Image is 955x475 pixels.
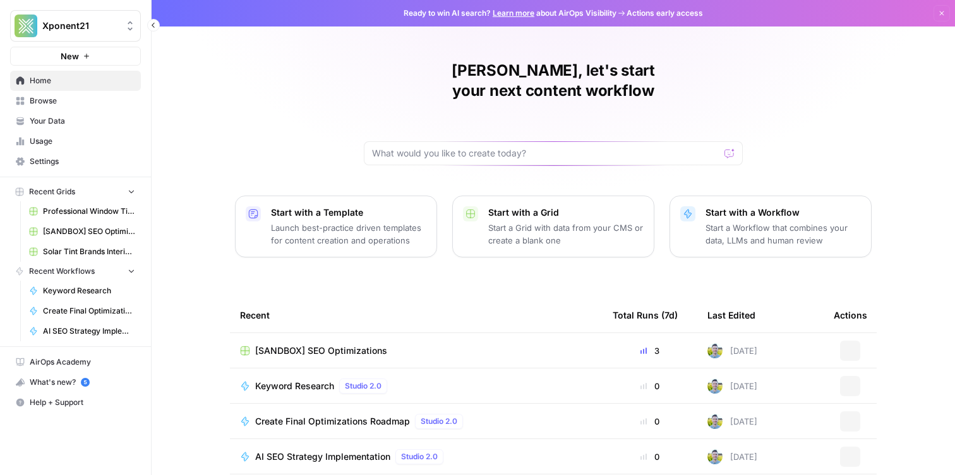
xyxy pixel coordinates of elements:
[10,91,141,111] a: Browse
[10,10,141,42] button: Workspace: Xponent21
[707,378,757,394] div: [DATE]
[707,378,723,394] img: 7o9iy2kmmc4gt2vlcbjqaas6vz7k
[627,8,703,19] span: Actions early access
[23,321,141,341] a: AI SEO Strategy Implementation
[23,221,141,242] a: [SANDBOX] SEO Optimizations
[271,221,426,247] p: Launch best-practice driven templates for content creation and operations
[421,416,457,427] span: Studio 2.0
[706,206,861,219] p: Start with a Workflow
[81,378,90,387] a: 5
[707,343,723,358] img: 7o9iy2kmmc4gt2vlcbjqaas6vz7k
[707,414,757,429] div: [DATE]
[255,344,387,357] span: [SANDBOX] SEO Optimizations
[10,182,141,201] button: Recent Grids
[707,449,757,464] div: [DATE]
[61,50,79,62] span: New
[11,373,140,392] div: What's new?
[364,61,743,101] h1: [PERSON_NAME], let's start your next content workflow
[43,206,135,217] span: Professional Window Tinting
[10,47,141,66] button: New
[613,380,687,392] div: 0
[23,301,141,321] a: Create Final Optimizations Roadmap
[345,380,381,392] span: Studio 2.0
[372,147,719,160] input: What would you like to create today?
[29,186,75,197] span: Recent Grids
[30,156,135,167] span: Settings
[43,246,135,257] span: Solar Tint Brands Interior Page Content
[235,196,437,257] button: Start with a TemplateLaunch best-practice driven templates for content creation and operations
[30,95,135,107] span: Browse
[240,344,592,357] a: [SANDBOX] SEO Optimizations
[15,15,37,37] img: Xponent21 Logo
[10,71,141,91] a: Home
[10,262,141,281] button: Recent Workflows
[23,281,141,301] a: Keyword Research
[706,221,861,247] p: Start a Workflow that combines your data, LLMs and human review
[30,356,135,368] span: AirOps Academy
[240,414,592,429] a: Create Final Optimizations RoadmapStudio 2.0
[488,206,644,219] p: Start with a Grid
[29,266,95,277] span: Recent Workflows
[10,372,141,392] button: What's new? 5
[30,397,135,408] span: Help + Support
[613,450,687,463] div: 0
[83,379,87,385] text: 5
[401,451,438,462] span: Studio 2.0
[255,380,334,392] span: Keyword Research
[10,352,141,372] a: AirOps Academy
[452,196,654,257] button: Start with a GridStart a Grid with data from your CMS or create a blank one
[10,392,141,413] button: Help + Support
[240,378,592,394] a: Keyword ResearchStudio 2.0
[10,131,141,151] a: Usage
[42,20,119,32] span: Xponent21
[43,226,135,237] span: [SANDBOX] SEO Optimizations
[670,196,872,257] button: Start with a WorkflowStart a Workflow that combines your data, LLMs and human review
[240,449,592,464] a: AI SEO Strategy ImplementationStudio 2.0
[707,414,723,429] img: 7o9iy2kmmc4gt2vlcbjqaas6vz7k
[255,450,390,463] span: AI SEO Strategy Implementation
[488,221,644,247] p: Start a Grid with data from your CMS or create a blank one
[10,151,141,172] a: Settings
[493,8,534,18] a: Learn more
[613,415,687,428] div: 0
[43,325,135,337] span: AI SEO Strategy Implementation
[23,201,141,221] a: Professional Window Tinting
[255,415,410,428] span: Create Final Optimizations Roadmap
[10,111,141,131] a: Your Data
[613,298,678,332] div: Total Runs (7d)
[834,298,867,332] div: Actions
[707,343,757,358] div: [DATE]
[30,136,135,147] span: Usage
[707,298,755,332] div: Last Edited
[30,115,135,127] span: Your Data
[43,285,135,296] span: Keyword Research
[613,344,687,357] div: 3
[404,8,616,19] span: Ready to win AI search? about AirOps Visibility
[240,298,592,332] div: Recent
[707,449,723,464] img: 7o9iy2kmmc4gt2vlcbjqaas6vz7k
[271,206,426,219] p: Start with a Template
[43,305,135,317] span: Create Final Optimizations Roadmap
[30,75,135,86] span: Home
[23,242,141,262] a: Solar Tint Brands Interior Page Content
